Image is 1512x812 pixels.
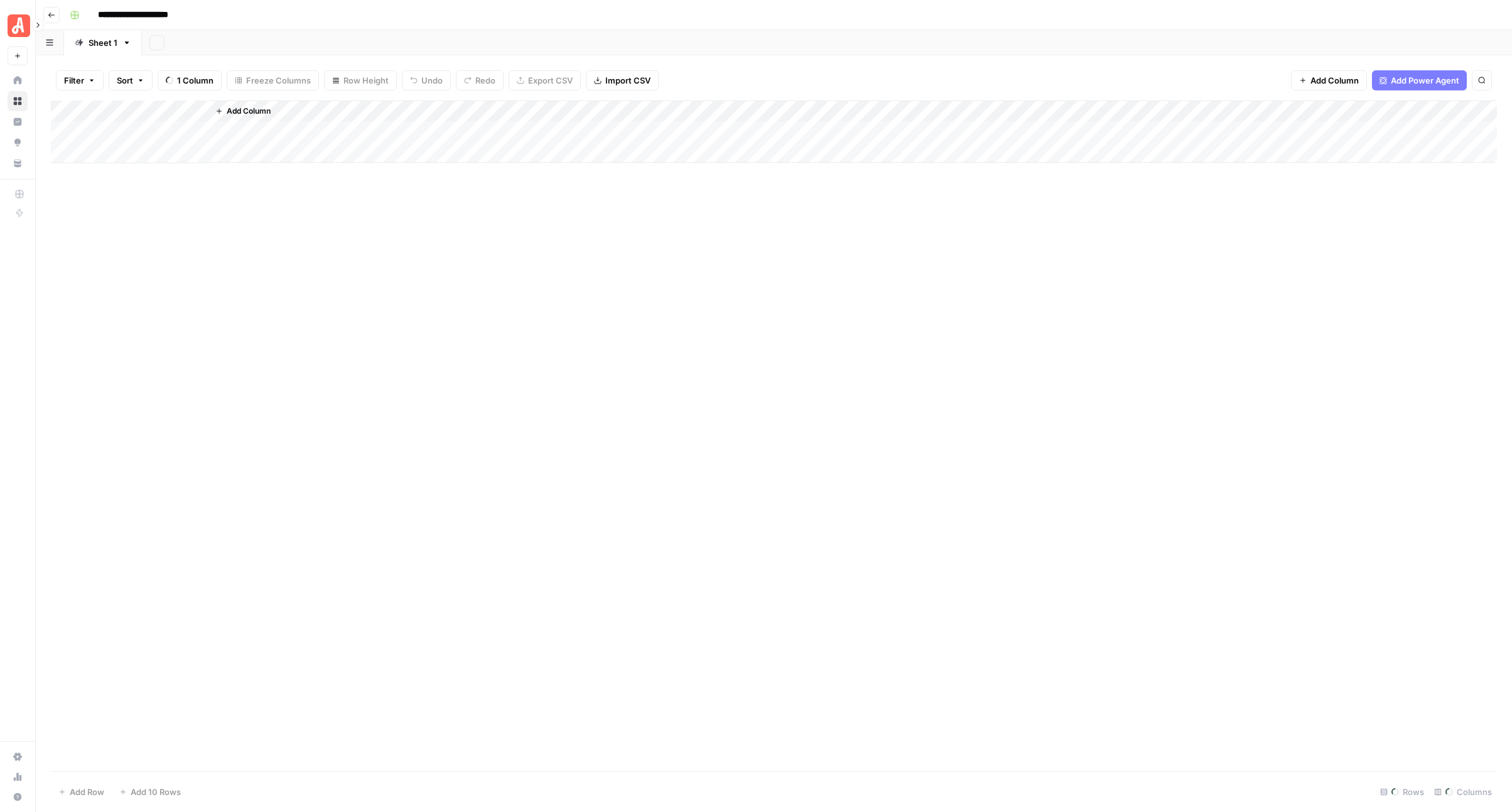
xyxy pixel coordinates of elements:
[8,153,28,173] a: Your Data
[1375,782,1429,802] div: Rows
[586,70,659,90] button: Import CSV
[8,70,28,90] a: Home
[112,782,188,802] button: Add 10 Rows
[605,74,651,87] span: Import CSV
[109,70,153,90] button: Sort
[8,14,30,37] img: Angi Logo
[64,30,142,55] a: Sheet 1
[509,70,581,90] button: Export CSV
[70,786,104,798] span: Add Row
[177,74,213,87] span: 1 Column
[1391,74,1459,87] span: Add Power Agent
[117,74,133,87] span: Sort
[246,74,311,87] span: Freeze Columns
[456,70,504,90] button: Redo
[158,70,222,90] button: 1 Column
[227,106,271,117] span: Add Column
[131,786,181,798] span: Add 10 Rows
[227,70,319,90] button: Freeze Columns
[421,74,443,87] span: Undo
[210,103,276,119] button: Add Column
[8,747,28,767] a: Settings
[402,70,451,90] button: Undo
[528,74,573,87] span: Export CSV
[56,70,104,90] button: Filter
[8,787,28,807] button: Help + Support
[343,74,389,87] span: Row Height
[64,74,84,87] span: Filter
[8,91,28,111] a: Browse
[1429,782,1497,802] div: Columns
[1291,70,1367,90] button: Add Column
[8,767,28,787] a: Usage
[1310,74,1359,87] span: Add Column
[8,10,28,41] button: Workspace: Angi
[51,782,112,802] button: Add Row
[8,133,28,153] a: Opportunities
[8,112,28,132] a: Insights
[1372,70,1467,90] button: Add Power Agent
[324,70,397,90] button: Row Height
[475,74,495,87] span: Redo
[89,36,117,49] div: Sheet 1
